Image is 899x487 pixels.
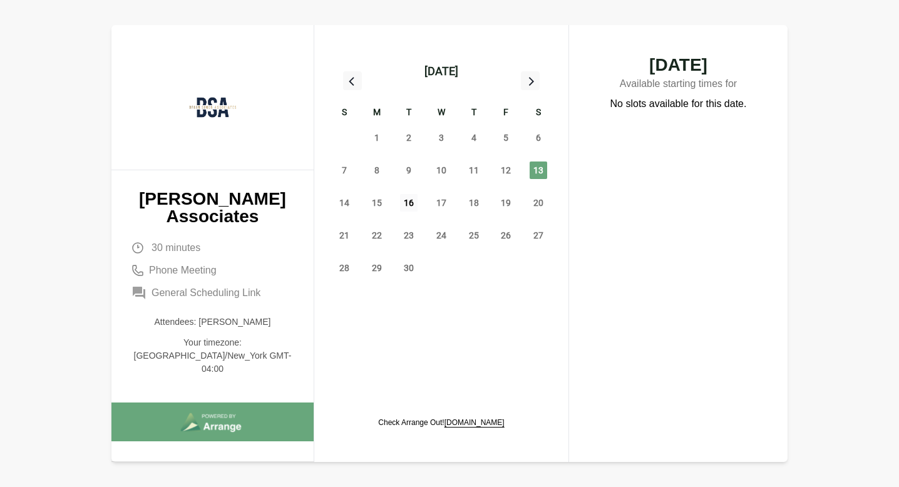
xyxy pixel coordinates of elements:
span: Saturday, September 27, 2025 [530,227,547,244]
span: Sunday, September 7, 2025 [336,161,353,179]
span: [DATE] [594,56,763,74]
span: Saturday, September 6, 2025 [530,129,547,146]
span: Sunday, September 21, 2025 [336,227,353,244]
span: Tuesday, September 16, 2025 [400,194,418,212]
div: W [425,105,458,121]
div: [DATE] [424,63,458,80]
div: F [490,105,523,121]
span: Monday, September 15, 2025 [368,194,386,212]
p: Check Arrange Out! [378,418,504,428]
span: General Scheduling Link [152,285,260,300]
p: Attendees: [PERSON_NAME] [131,315,294,329]
span: Tuesday, September 23, 2025 [400,227,418,244]
span: Sunday, September 28, 2025 [336,259,353,277]
span: Thursday, September 11, 2025 [465,161,483,179]
span: Friday, September 5, 2025 [497,129,515,146]
span: Friday, September 26, 2025 [497,227,515,244]
span: Wednesday, September 3, 2025 [433,129,450,146]
span: Monday, September 8, 2025 [368,161,386,179]
span: Tuesday, September 9, 2025 [400,161,418,179]
span: Thursday, September 18, 2025 [465,194,483,212]
span: Monday, September 29, 2025 [368,259,386,277]
span: Wednesday, September 24, 2025 [433,227,450,244]
div: S [328,105,361,121]
div: S [522,105,555,121]
span: Monday, September 1, 2025 [368,129,386,146]
span: Wednesday, September 17, 2025 [433,194,450,212]
span: Phone Meeting [149,263,217,278]
span: Tuesday, September 2, 2025 [400,129,418,146]
span: Monday, September 22, 2025 [368,227,386,244]
div: T [458,105,490,121]
span: Wednesday, September 10, 2025 [433,161,450,179]
span: Tuesday, September 30, 2025 [400,259,418,277]
p: Your timezone: [GEOGRAPHIC_DATA]/New_York GMT-04:00 [131,336,294,376]
p: [PERSON_NAME] Associates [131,190,294,225]
span: Saturday, September 20, 2025 [530,194,547,212]
span: Thursday, September 25, 2025 [465,227,483,244]
span: Friday, September 12, 2025 [497,161,515,179]
a: [DOMAIN_NAME] [444,418,505,427]
span: Friday, September 19, 2025 [497,194,515,212]
span: Sunday, September 14, 2025 [336,194,353,212]
span: Saturday, September 13, 2025 [530,161,547,179]
div: M [361,105,393,121]
span: 30 minutes [152,240,200,255]
p: Available starting times for [594,74,763,96]
p: No slots available for this date. [610,96,747,111]
span: Thursday, September 4, 2025 [465,129,483,146]
div: T [393,105,425,121]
